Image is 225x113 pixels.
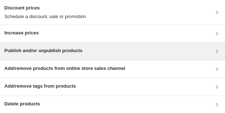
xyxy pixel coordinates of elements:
[4,83,76,90] h3: Add/remove tags from products
[4,100,40,108] h3: Delete products
[4,65,125,72] h3: Add/remove products from online store sales channel
[4,47,82,54] h3: Publish and/or unpublish products
[4,13,86,20] p: Schedule a discount, sale or promotion
[4,4,86,12] h3: Discount prices
[4,29,39,37] h3: Increase prices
